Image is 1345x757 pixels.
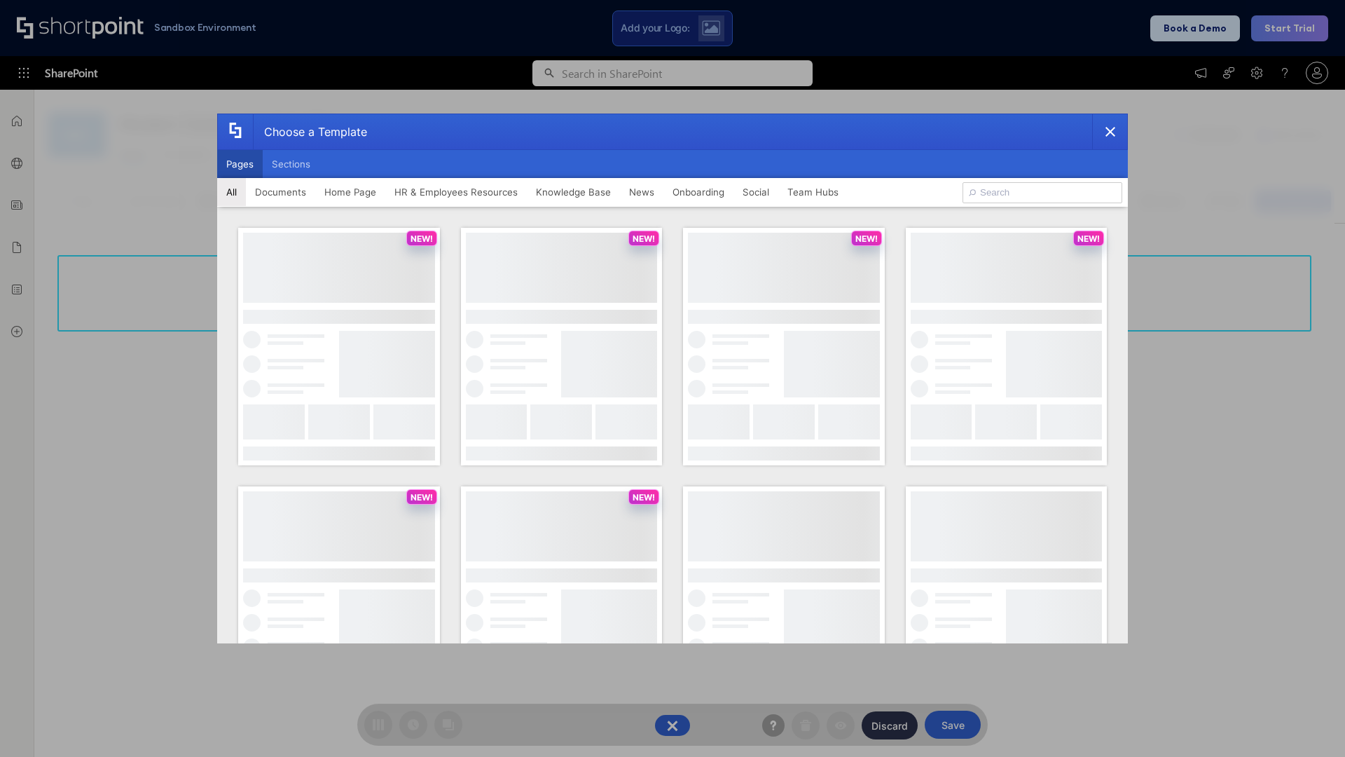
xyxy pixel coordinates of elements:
[778,178,848,206] button: Team Hubs
[963,182,1122,203] input: Search
[315,178,385,206] button: Home Page
[253,114,367,149] div: Choose a Template
[663,178,733,206] button: Onboarding
[855,233,878,244] p: NEW!
[217,150,263,178] button: Pages
[385,178,527,206] button: HR & Employees Resources
[217,114,1128,643] div: template selector
[217,178,246,206] button: All
[411,233,433,244] p: NEW!
[263,150,319,178] button: Sections
[633,492,655,503] p: NEW!
[620,178,663,206] button: News
[246,178,315,206] button: Documents
[1077,233,1100,244] p: NEW!
[633,233,655,244] p: NEW!
[733,178,778,206] button: Social
[1275,690,1345,757] iframe: Chat Widget
[411,492,433,503] p: NEW!
[527,178,620,206] button: Knowledge Base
